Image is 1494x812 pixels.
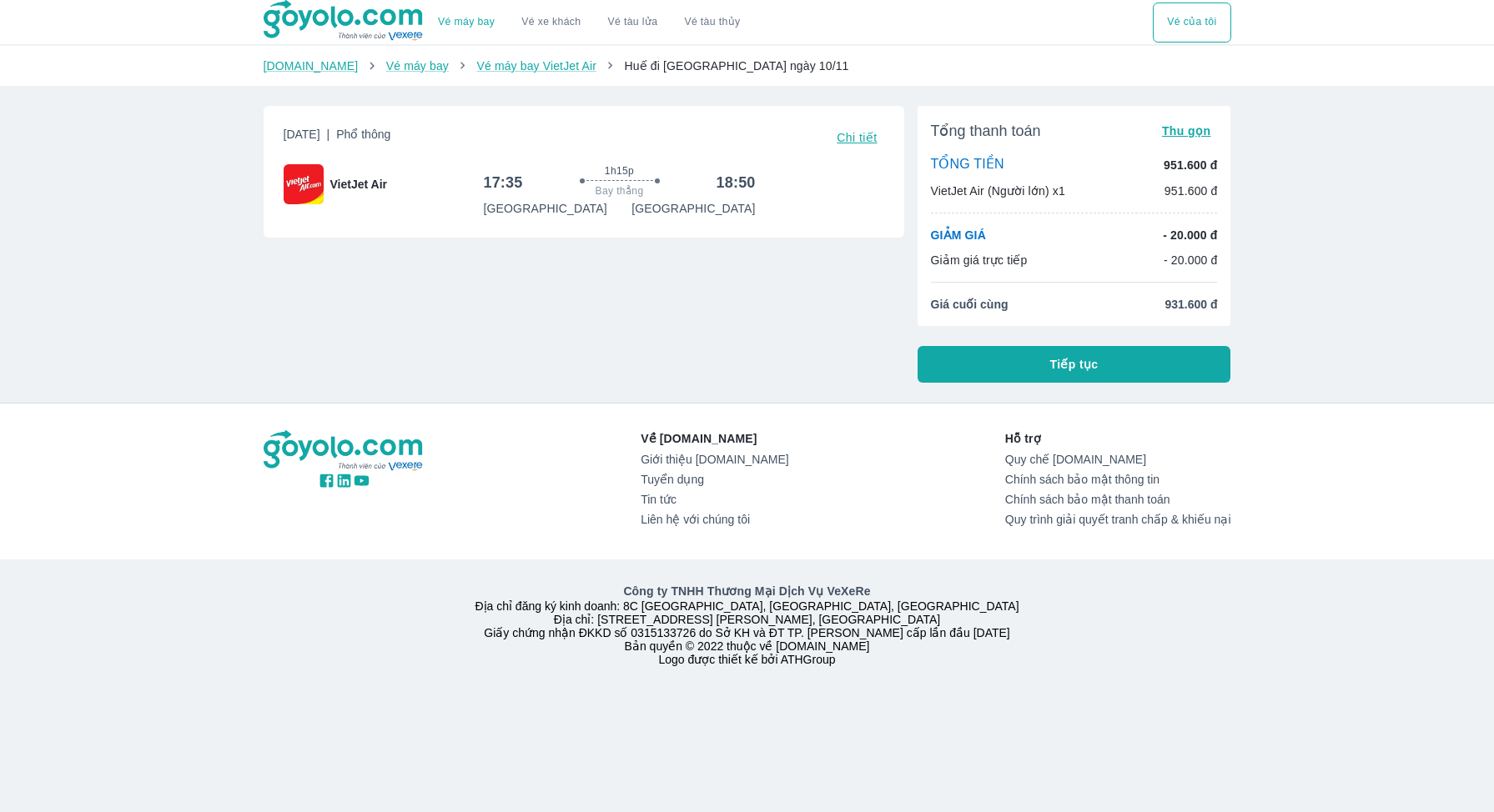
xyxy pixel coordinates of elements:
a: Chính sách bảo mật thông tin [1005,473,1231,486]
p: Về [DOMAIN_NAME] [641,430,788,447]
div: Địa chỉ đăng ký kinh doanh: 8C [GEOGRAPHIC_DATA], [GEOGRAPHIC_DATA], [GEOGRAPHIC_DATA] Địa chỉ: [... [254,583,1241,666]
div: choose transportation mode [425,3,753,43]
p: GIẢM GIÁ [931,227,986,243]
a: Giới thiệu [DOMAIN_NAME] [641,453,788,466]
a: Quy chế [DOMAIN_NAME] [1005,453,1231,466]
h6: 17:35 [484,173,523,193]
button: Chi tiết [830,126,883,149]
span: [DATE] [284,126,391,149]
p: [GEOGRAPHIC_DATA] [631,200,755,217]
a: [DOMAIN_NAME] [264,59,359,73]
img: logo [264,430,425,472]
span: 1h15p [605,164,634,178]
a: Liên hệ với chúng tôi [641,513,788,526]
button: Vé tàu thủy [671,3,753,43]
button: Thu gọn [1155,119,1218,143]
span: Phổ thông [336,128,390,141]
a: Vé tàu lửa [595,3,672,43]
button: Tiếp tục [918,346,1231,383]
a: Tuyển dụng [641,473,788,486]
p: Giảm giá trực tiếp [931,252,1028,268]
a: Tin tức [641,493,788,506]
span: Bay thẳng [596,184,644,198]
p: 951.600 đ [1164,157,1217,173]
a: Vé máy bay [438,16,495,28]
p: VietJet Air (Người lớn) x1 [931,183,1065,199]
h6: 18:50 [717,173,756,193]
span: Huế đi [GEOGRAPHIC_DATA] ngày 10/11 [624,59,848,73]
p: - 20.000 đ [1164,252,1218,268]
p: - 20.000 đ [1163,227,1217,243]
p: [GEOGRAPHIC_DATA] [484,200,607,217]
a: Quy trình giải quyết tranh chấp & khiếu nại [1005,513,1231,526]
nav: breadcrumb [264,58,1231,74]
span: VietJet Air [330,176,387,193]
span: Giá cuối cùng [931,296,1009,313]
span: | [327,128,330,141]
p: Hỗ trợ [1005,430,1231,447]
a: Vé xe khách [521,16,581,28]
div: choose transportation mode [1153,3,1230,43]
p: Công ty TNHH Thương Mại Dịch Vụ VeXeRe [267,583,1228,599]
a: Vé máy bay [386,59,449,73]
p: TỔNG TIỀN [931,156,1004,174]
span: 931.600 đ [1165,296,1217,313]
span: Thu gọn [1162,124,1211,138]
span: Chi tiết [837,131,877,144]
span: Tổng thanh toán [931,121,1041,141]
a: Vé máy bay VietJet Air [476,59,596,73]
button: Vé của tôi [1153,3,1230,43]
span: Tiếp tục [1050,356,1099,373]
a: Chính sách bảo mật thanh toán [1005,493,1231,506]
p: 951.600 đ [1165,183,1218,199]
